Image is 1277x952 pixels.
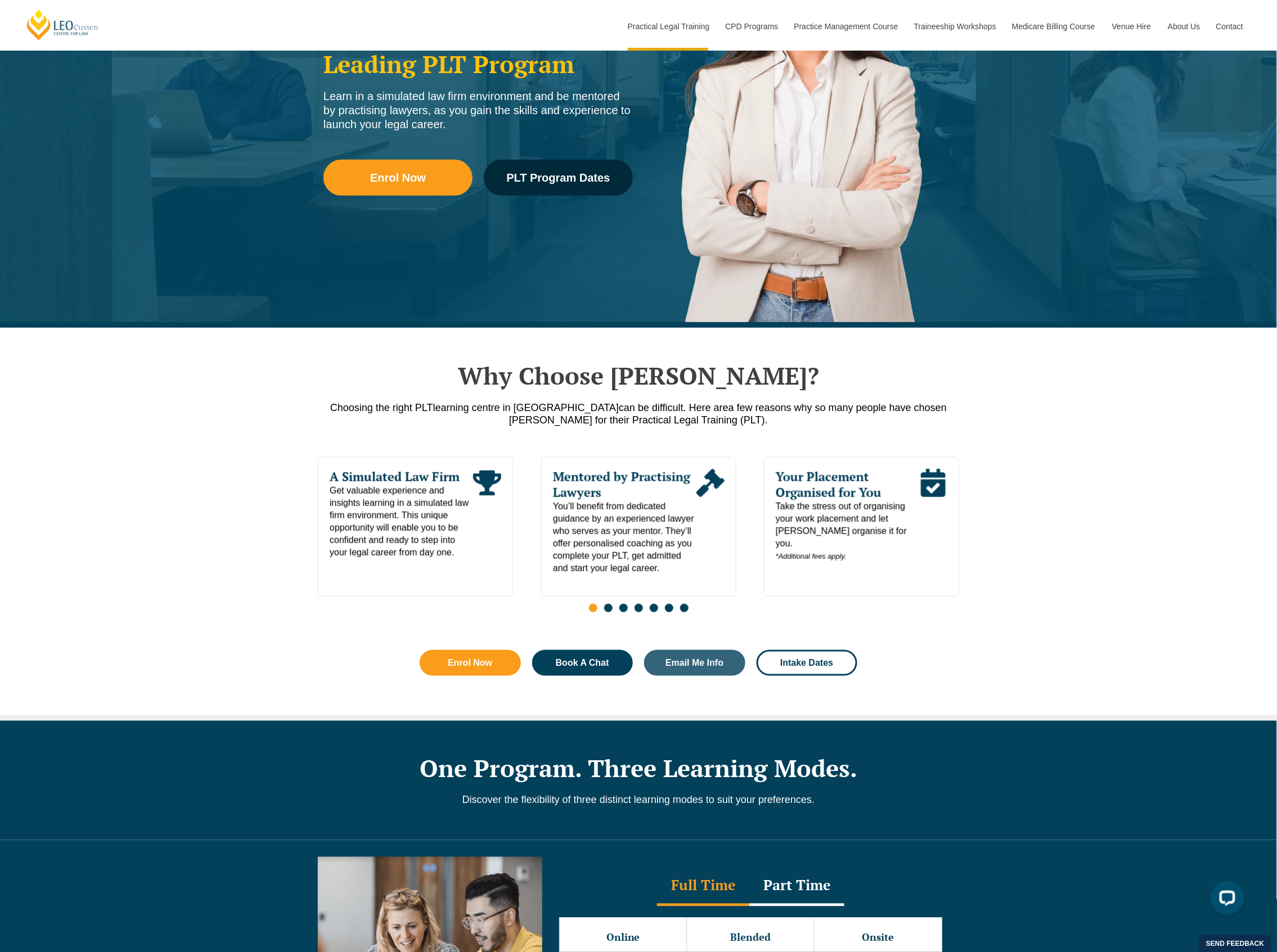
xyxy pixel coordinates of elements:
[561,932,686,944] h3: Online
[318,401,959,426] p: a few reasons why so many people have chosen [PERSON_NAME] for their Practical Legal Training (PLT).
[680,604,689,612] span: Go to slide 7
[780,658,833,667] span: Intake Dates
[1208,2,1252,51] a: Contact
[330,469,473,485] span: A Simulated Law Firm
[318,457,513,597] div: 1 / 7
[757,650,858,676] a: Intake Dates
[589,604,597,612] span: Go to slide 1
[635,604,643,612] span: Go to slide 4
[604,604,613,612] span: Go to slide 2
[506,172,610,183] span: PLT Program Dates
[619,402,729,413] span: can be difficult. Here are
[25,9,100,41] a: [PERSON_NAME] Centre for Law
[657,867,749,906] div: Full Time
[1159,2,1208,51] a: About Us
[433,402,619,413] span: learning centre in [GEOGRAPHIC_DATA]
[919,469,947,563] div: Read More
[556,658,609,667] span: Book A Chat
[717,2,785,51] a: CPD Programs
[776,500,919,563] span: Take the stress out of organising your work placement and let [PERSON_NAME] organise it for you.
[484,160,633,196] a: PLT Program Dates
[553,469,696,500] span: Mentored by Practising Lawyers
[318,457,959,619] div: Slides
[689,932,813,944] h3: Blended
[776,469,919,500] span: Your Placement Organised for You
[906,2,1004,51] a: Traineeship Workshops
[749,867,844,906] div: Part Time
[666,658,723,667] span: Email Me Info
[420,650,521,676] a: Enrol Now
[764,457,959,597] div: 3 / 7
[786,2,906,51] a: Practice Management Course
[330,485,473,559] span: Get valuable experience and insights learning in a simulated law firm environment. This unique op...
[473,469,501,559] div: Read More
[1004,2,1104,51] a: Medicare Billing Course
[532,650,633,676] a: Book A Chat
[665,604,673,612] span: Go to slide 6
[650,604,658,612] span: Go to slide 5
[541,457,736,597] div: 2 / 7
[323,89,633,132] div: Learn in a simulated law firm environment and be mentored by practising lawyers, as you gain the ...
[318,362,959,390] h2: Why Choose [PERSON_NAME]?
[370,172,426,183] span: Enrol Now
[323,160,473,196] a: Enrol Now
[1202,877,1249,924] iframe: LiveChat chat widget
[318,755,959,783] h2: One Program. Three Learning Modes.
[1104,2,1159,51] a: Venue Hire
[318,794,959,806] p: Discover the flexibility of three distinct learning modes to suit your preferences.
[619,604,628,612] span: Go to slide 3
[696,469,724,575] div: Read More
[619,2,717,51] a: Practical Legal Training
[816,932,941,944] h3: Onsite
[776,552,847,561] em: *Additional fees apply.
[553,500,696,575] span: You’ll benefit from dedicated guidance by an experienced lawyer who serves as your mentor. They’l...
[644,650,745,676] a: Email Me Info
[330,402,433,413] span: Choosing the right PLT
[448,658,492,667] span: Enrol Now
